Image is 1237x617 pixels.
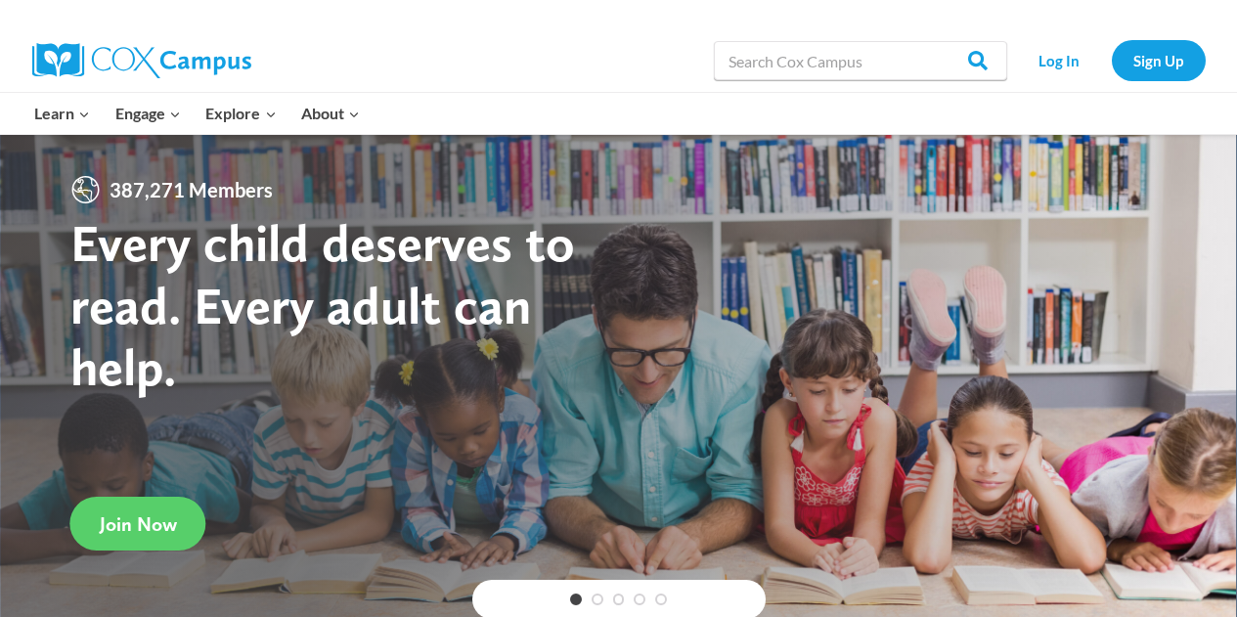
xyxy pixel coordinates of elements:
nav: Primary Navigation [22,93,373,134]
a: 4 [634,594,645,605]
span: Explore [205,101,276,126]
input: Search Cox Campus [714,41,1007,80]
a: Sign Up [1112,40,1206,80]
span: 387,271 Members [102,174,281,205]
span: Join Now [100,512,177,536]
span: Engage [115,101,181,126]
a: 1 [570,594,582,605]
strong: Every child deserves to read. Every adult can help. [70,211,575,398]
a: 3 [613,594,625,605]
a: Join Now [70,497,206,551]
span: About [301,101,360,126]
span: Learn [34,101,90,126]
a: Log In [1017,40,1102,80]
a: 2 [592,594,603,605]
a: 5 [655,594,667,605]
img: Cox Campus [32,43,251,78]
nav: Secondary Navigation [1017,40,1206,80]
